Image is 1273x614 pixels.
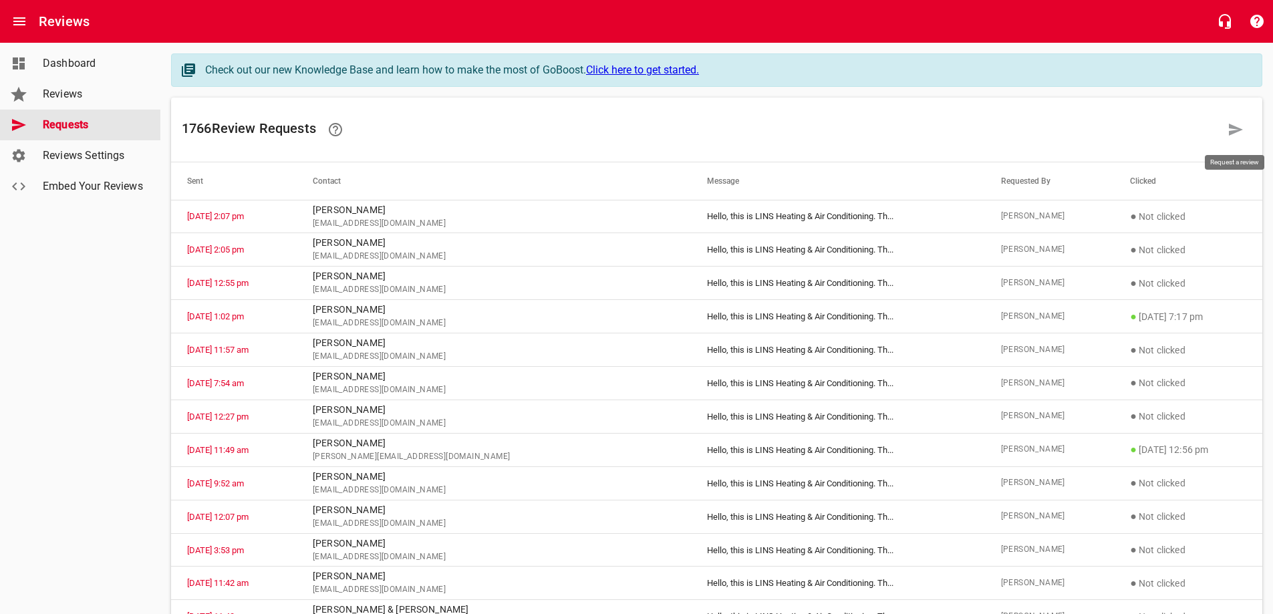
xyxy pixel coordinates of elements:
[1114,162,1262,200] th: Clicked
[313,236,675,250] p: [PERSON_NAME]
[187,345,249,355] a: [DATE] 11:57 am
[1001,377,1099,390] span: [PERSON_NAME]
[187,545,244,555] a: [DATE] 3:53 pm
[313,436,675,450] p: [PERSON_NAME]
[1001,243,1099,257] span: [PERSON_NAME]
[691,567,984,600] td: Hello, this is LINS Heating & Air Conditioning. Th ...
[1001,543,1099,557] span: [PERSON_NAME]
[1130,242,1246,258] p: Not clicked
[319,114,351,146] a: Learn how requesting reviews can improve your online presence
[43,178,144,194] span: Embed Your Reviews
[187,211,244,221] a: [DATE] 2:07 pm
[187,445,249,455] a: [DATE] 11:49 am
[313,569,675,583] p: [PERSON_NAME]
[313,583,675,597] span: [EMAIL_ADDRESS][DOMAIN_NAME]
[187,278,249,288] a: [DATE] 12:55 pm
[171,162,297,200] th: Sent
[1130,442,1246,458] p: [DATE] 12:56 pm
[1001,443,1099,456] span: [PERSON_NAME]
[313,283,675,297] span: [EMAIL_ADDRESS][DOMAIN_NAME]
[1001,343,1099,357] span: [PERSON_NAME]
[205,62,1248,78] div: Check out our new Knowledge Base and learn how to make the most of GoBoost.
[1130,475,1246,491] p: Not clicked
[1130,342,1246,358] p: Not clicked
[691,400,984,433] td: Hello, this is LINS Heating & Air Conditioning. Th ...
[187,378,244,388] a: [DATE] 7:54 am
[1130,309,1246,325] p: [DATE] 7:17 pm
[691,300,984,333] td: Hello, this is LINS Heating & Air Conditioning. Th ...
[1001,510,1099,523] span: [PERSON_NAME]
[313,470,675,484] p: [PERSON_NAME]
[313,203,675,217] p: [PERSON_NAME]
[1001,476,1099,490] span: [PERSON_NAME]
[313,217,675,231] span: [EMAIL_ADDRESS][DOMAIN_NAME]
[1130,508,1246,524] p: Not clicked
[691,533,984,567] td: Hello, this is LINS Heating & Air Conditioning. Th ...
[1130,408,1246,424] p: Not clicked
[1130,510,1137,522] span: ●
[313,350,675,363] span: [EMAIL_ADDRESS][DOMAIN_NAME]
[313,517,675,530] span: [EMAIL_ADDRESS][DOMAIN_NAME]
[1130,575,1246,591] p: Not clicked
[1130,375,1246,391] p: Not clicked
[1130,208,1246,224] p: Not clicked
[1130,543,1137,556] span: ●
[187,245,244,255] a: [DATE] 2:05 pm
[3,5,35,37] button: Open drawer
[313,383,675,397] span: [EMAIL_ADDRESS][DOMAIN_NAME]
[691,200,984,233] td: Hello, this is LINS Heating & Air Conditioning. Th ...
[1209,5,1241,37] button: Live Chat
[187,311,244,321] a: [DATE] 1:02 pm
[1130,310,1137,323] span: ●
[1130,275,1246,291] p: Not clicked
[43,148,144,164] span: Reviews Settings
[1130,542,1246,558] p: Not clicked
[313,303,675,317] p: [PERSON_NAME]
[691,367,984,400] td: Hello, this is LINS Heating & Air Conditioning. Th ...
[313,417,675,430] span: [EMAIL_ADDRESS][DOMAIN_NAME]
[691,162,984,200] th: Message
[1130,410,1137,422] span: ●
[313,403,675,417] p: [PERSON_NAME]
[691,267,984,300] td: Hello, this is LINS Heating & Air Conditioning. Th ...
[313,450,675,464] span: [PERSON_NAME][EMAIL_ADDRESS][DOMAIN_NAME]
[43,86,144,102] span: Reviews
[1130,443,1137,456] span: ●
[313,551,675,564] span: [EMAIL_ADDRESS][DOMAIN_NAME]
[313,503,675,517] p: [PERSON_NAME]
[187,512,249,522] a: [DATE] 12:07 pm
[313,250,675,263] span: [EMAIL_ADDRESS][DOMAIN_NAME]
[691,233,984,267] td: Hello, this is LINS Heating & Air Conditioning. Th ...
[313,369,675,383] p: [PERSON_NAME]
[39,11,90,32] h6: Reviews
[1130,243,1137,256] span: ●
[1130,343,1137,356] span: ●
[187,578,249,588] a: [DATE] 11:42 am
[1130,476,1137,489] span: ●
[313,484,675,497] span: [EMAIL_ADDRESS][DOMAIN_NAME]
[1130,210,1137,222] span: ●
[1001,577,1099,590] span: [PERSON_NAME]
[43,117,144,133] span: Requests
[313,336,675,350] p: [PERSON_NAME]
[1001,210,1099,223] span: [PERSON_NAME]
[691,466,984,500] td: Hello, this is LINS Heating & Air Conditioning. Th ...
[1130,577,1137,589] span: ●
[187,412,249,422] a: [DATE] 12:27 pm
[313,269,675,283] p: [PERSON_NAME]
[1001,277,1099,290] span: [PERSON_NAME]
[1001,310,1099,323] span: [PERSON_NAME]
[43,55,144,71] span: Dashboard
[1241,5,1273,37] button: Support Portal
[187,478,244,488] a: [DATE] 9:52 am
[586,63,699,76] a: Click here to get started.
[691,433,984,466] td: Hello, this is LINS Heating & Air Conditioning. Th ...
[182,114,1220,146] h6: 1766 Review Request s
[313,317,675,330] span: [EMAIL_ADDRESS][DOMAIN_NAME]
[691,333,984,367] td: Hello, this is LINS Heating & Air Conditioning. Th ...
[297,162,691,200] th: Contact
[691,500,984,533] td: Hello, this is LINS Heating & Air Conditioning. Th ...
[1130,277,1137,289] span: ●
[1130,376,1137,389] span: ●
[1001,410,1099,423] span: [PERSON_NAME]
